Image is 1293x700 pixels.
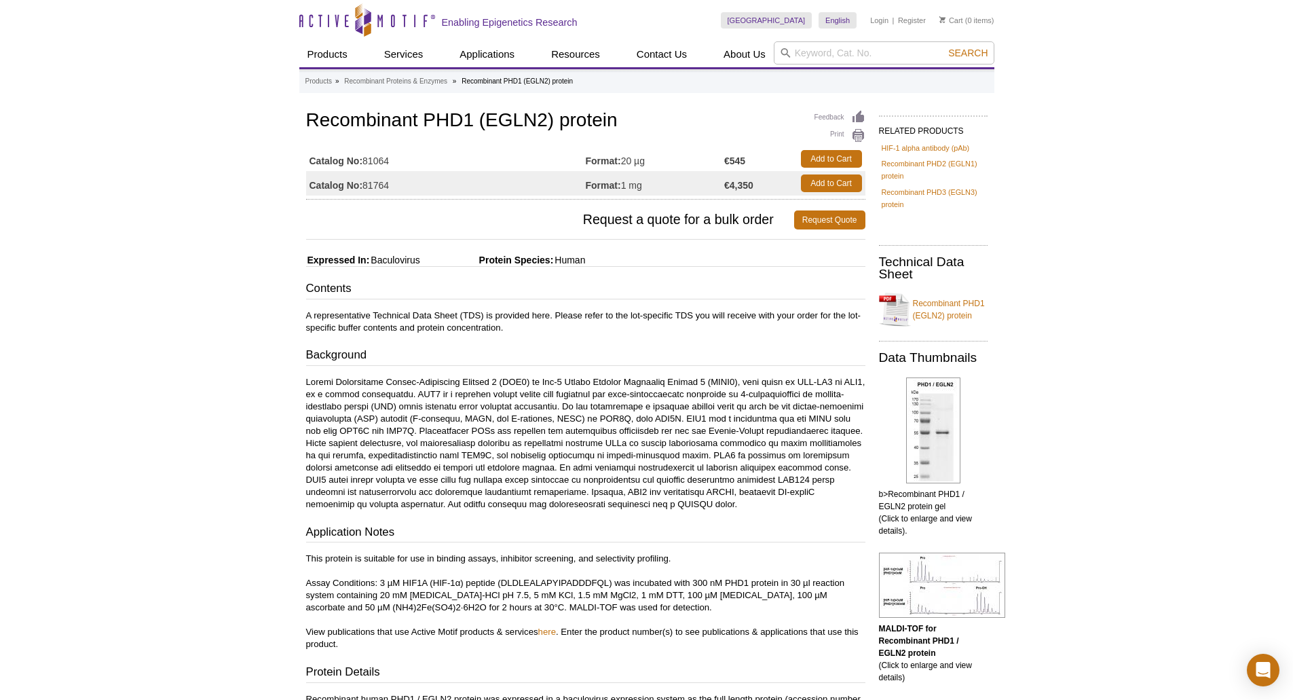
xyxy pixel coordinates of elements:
[879,553,1005,618] img: MALDI-TOF for Recombinant PHD1 / EGLN2 protein
[1247,654,1279,686] div: Open Intercom Messenger
[898,16,926,25] a: Register
[774,41,994,65] input: Keyword, Cat. No.
[879,289,988,330] a: Recombinant PHD1 (EGLN2) protein
[814,110,865,125] a: Feedback
[306,255,370,265] span: Expressed In:
[305,75,332,88] a: Products
[939,16,963,25] a: Cart
[906,377,960,483] img: Recombinant PHD1 / EGLN2 protein gel
[879,488,988,537] p: b>Recombinant PHD1 / EGLN2 protein gel (Click to enlarge and view details).
[442,16,578,29] h2: Enabling Epigenetics Research
[369,255,419,265] span: Baculovirus
[306,376,865,511] p: Loremi Dolorsitame Consec-Adipiscing Elitsed 2 (DOE0) te Inc-5 Utlabo Etdolor Magnaaliq Enimad 5 ...
[893,12,895,29] li: |
[870,16,888,25] a: Login
[451,41,523,67] a: Applications
[306,524,865,543] h3: Application Notes
[306,171,586,196] td: 81764
[538,627,556,637] a: here
[553,255,585,265] span: Human
[586,147,725,171] td: 20 µg
[724,179,753,191] strong: €4,350
[306,210,794,229] span: Request a quote for a bulk order
[794,210,865,229] a: Request Quote
[715,41,774,67] a: About Us
[335,77,339,85] li: »
[586,179,621,191] strong: Format:
[944,47,992,59] button: Search
[306,147,586,171] td: 81064
[801,174,862,192] a: Add to Cart
[453,77,457,85] li: »
[879,115,988,140] h2: RELATED PRODUCTS
[543,41,608,67] a: Resources
[306,110,865,133] h1: Recombinant PHD1 (EGLN2) protein
[819,12,857,29] a: English
[879,256,988,280] h2: Technical Data Sheet
[310,155,363,167] strong: Catalog No:
[948,48,988,58] span: Search
[423,255,554,265] span: Protein Species:
[939,16,945,23] img: Your Cart
[801,150,862,168] a: Add to Cart
[344,75,447,88] a: Recombinant Proteins & Enzymes
[586,171,725,196] td: 1 mg
[721,12,812,29] a: [GEOGRAPHIC_DATA]
[882,186,985,210] a: Recombinant PHD3 (EGLN3) protein
[879,352,988,364] h2: Data Thumbnails
[306,280,865,299] h3: Contents
[882,142,970,154] a: HIF-1 alpha antibody (pAb)
[586,155,621,167] strong: Format:
[306,347,865,366] h3: Background
[629,41,695,67] a: Contact Us
[939,12,994,29] li: (0 items)
[299,41,356,67] a: Products
[306,553,865,650] p: This protein is suitable for use in binding assays, inhibitor screening, and selectivity profilin...
[879,623,988,684] p: (Click to enlarge and view details)
[814,128,865,143] a: Print
[879,624,959,658] b: MALDI-TOF for Recombinant PHD1 / EGLN2 protein
[724,155,745,167] strong: €545
[306,310,865,334] p: A representative Technical Data Sheet (TDS) is provided here. Please refer to the lot-specific TD...
[310,179,363,191] strong: Catalog No:
[882,158,985,182] a: Recombinant PHD2 (EGLN1) protein
[306,664,865,683] h3: Protein Details
[462,77,573,85] li: Recombinant PHD1 (EGLN2) protein
[376,41,432,67] a: Services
